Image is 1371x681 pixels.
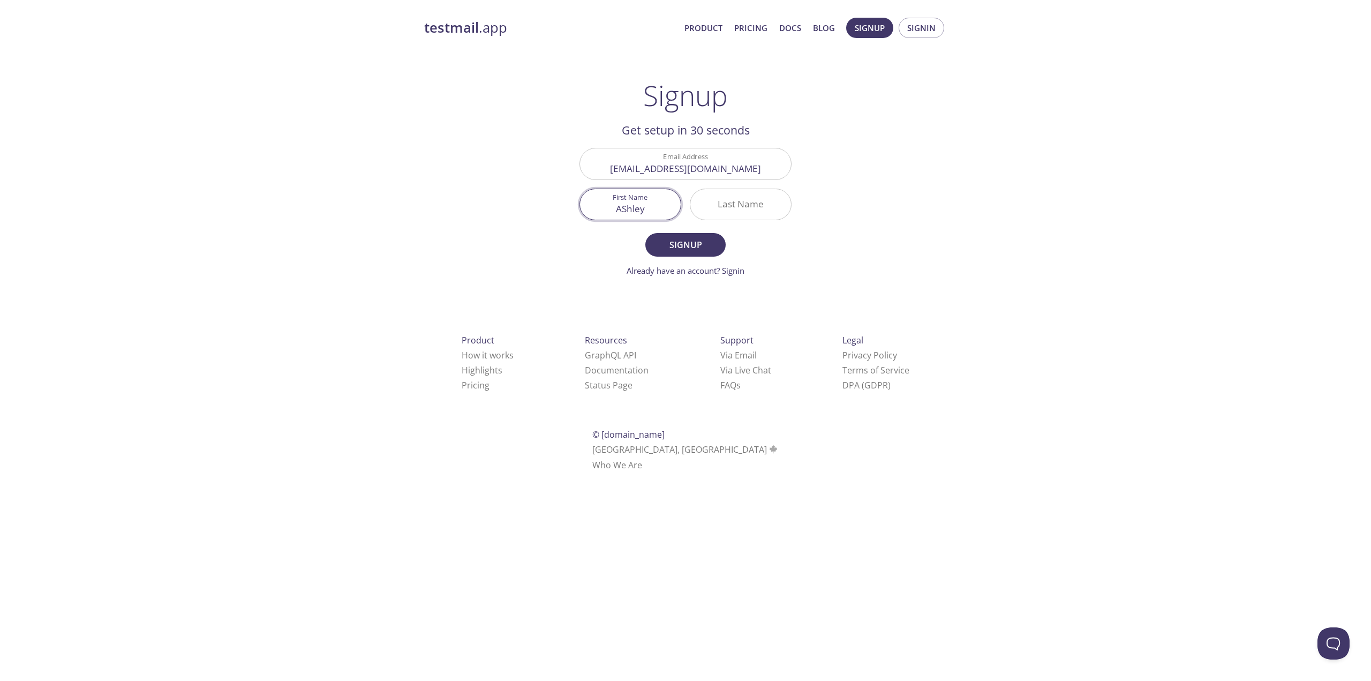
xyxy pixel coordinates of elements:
[462,349,514,361] a: How it works
[645,233,726,257] button: Signup
[585,334,627,346] span: Resources
[779,21,801,35] a: Docs
[585,379,632,391] a: Status Page
[720,364,771,376] a: Via Live Chat
[579,121,792,139] h2: Get setup in 30 seconds
[720,379,741,391] a: FAQ
[734,21,767,35] a: Pricing
[842,349,897,361] a: Privacy Policy
[899,18,944,38] button: Signin
[736,379,741,391] span: s
[846,18,893,38] button: Signup
[1317,627,1350,660] iframe: Help Scout Beacon - Open
[592,429,665,440] span: © [DOMAIN_NAME]
[657,237,714,252] span: Signup
[592,459,642,471] a: Who We Are
[592,444,779,455] span: [GEOGRAPHIC_DATA], [GEOGRAPHIC_DATA]
[813,21,835,35] a: Blog
[462,334,494,346] span: Product
[585,364,649,376] a: Documentation
[643,79,728,111] h1: Signup
[627,265,744,276] a: Already have an account? Signin
[720,349,757,361] a: Via Email
[424,18,479,37] strong: testmail
[424,19,676,37] a: testmail.app
[907,21,936,35] span: Signin
[585,349,636,361] a: GraphQL API
[842,364,909,376] a: Terms of Service
[720,334,754,346] span: Support
[855,21,885,35] span: Signup
[842,379,891,391] a: DPA (GDPR)
[684,21,722,35] a: Product
[462,364,502,376] a: Highlights
[462,379,489,391] a: Pricing
[842,334,863,346] span: Legal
